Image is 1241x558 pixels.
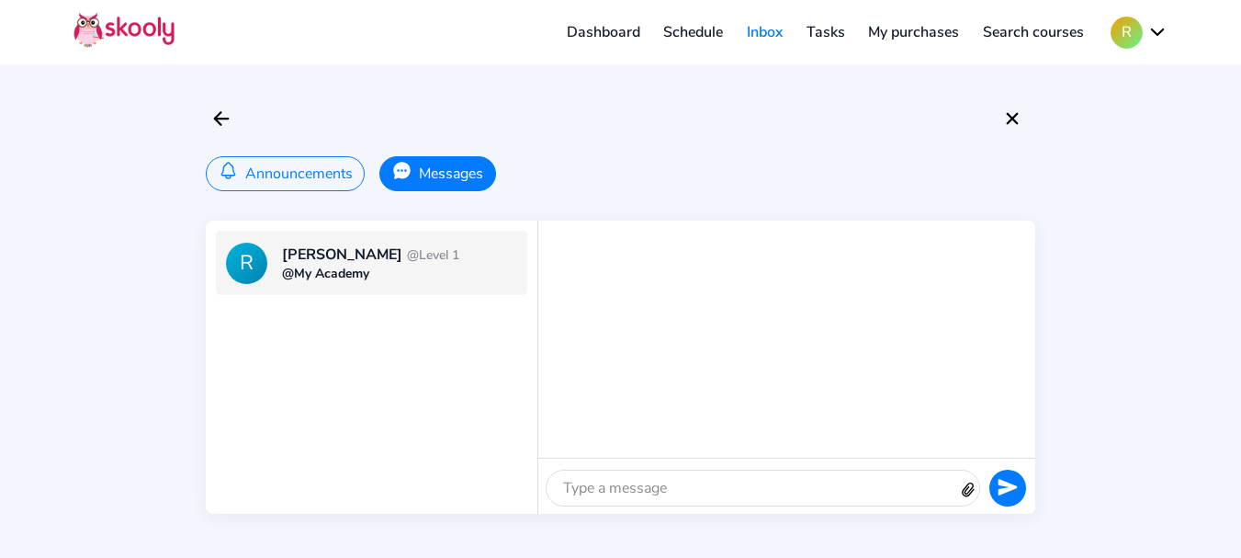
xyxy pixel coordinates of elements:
[998,477,1018,497] ion-icon: send
[219,161,238,180] ion-icon: notifications outline
[954,475,984,505] ion-icon: attach outline
[210,108,232,130] ion-icon: arrow back outline
[282,245,459,265] div: [PERSON_NAME]
[997,103,1028,134] button: close
[226,243,267,284] div: R
[971,17,1096,47] a: Search courses
[958,480,978,506] button: attach outline
[1111,17,1168,49] button: Rchevron down outline
[73,12,175,48] img: Skooly
[555,17,652,47] a: Dashboard
[989,470,1026,507] button: send
[206,156,365,191] button: Announcements
[1001,108,1023,130] ion-icon: close
[407,246,459,264] span: @Level 1
[856,17,971,47] a: My purchases
[795,17,857,47] a: Tasks
[392,161,412,180] ion-icon: chatbubble ellipses
[652,17,736,47] a: Schedule
[735,17,795,47] a: Inbox
[379,156,495,191] button: Messages
[206,103,237,134] button: arrow back outline
[282,265,516,282] div: @My Academy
